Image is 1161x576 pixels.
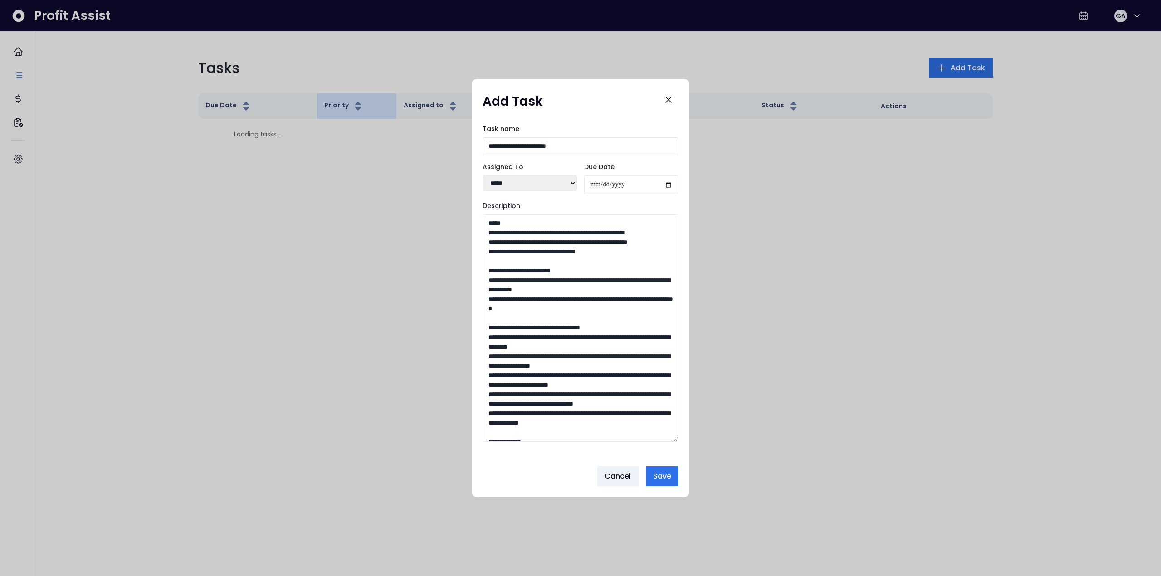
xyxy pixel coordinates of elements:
[483,93,543,110] h1: Add Task
[483,162,577,172] label: Assigned To
[646,466,678,486] button: Save
[605,471,631,482] span: Cancel
[597,466,639,486] button: Cancel
[483,201,678,211] label: Description
[653,471,671,482] span: Save
[659,90,678,110] button: Close
[483,124,678,134] label: Task name
[584,162,678,172] label: Due Date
